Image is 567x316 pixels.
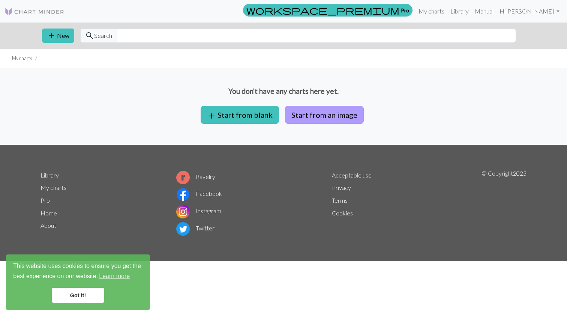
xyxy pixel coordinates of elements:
[207,111,216,121] span: add
[52,288,104,303] a: dismiss cookie message
[285,106,364,124] button: Start from an image
[176,207,221,214] a: Instagram
[40,197,50,204] a: Pro
[243,4,412,17] a: Pro
[246,5,399,15] span: workspace_premium
[40,184,66,191] a: My charts
[98,271,131,282] a: learn more about cookies
[47,30,56,41] span: add
[332,172,372,179] a: Acceptable use
[201,106,279,124] button: Start from blank
[332,197,348,204] a: Terms
[496,4,562,19] a: Hi[PERSON_NAME]
[12,55,32,62] li: My charts
[481,169,526,237] p: © Copyright 2025
[94,31,112,40] span: Search
[40,209,57,217] a: Home
[85,30,94,41] span: search
[176,173,215,180] a: Ravelry
[332,184,351,191] a: Privacy
[42,29,74,43] button: New
[13,262,143,282] span: This website uses cookies to ensure you get the best experience on our website.
[176,171,190,184] img: Ravelry logo
[282,110,367,117] a: Start from an image
[472,4,496,19] a: Manual
[176,190,222,197] a: Facebook
[415,4,447,19] a: My charts
[4,7,64,16] img: Logo
[6,254,150,310] div: cookieconsent
[40,172,59,179] a: Library
[40,222,56,229] a: About
[176,205,190,218] img: Instagram logo
[176,224,214,232] a: Twitter
[176,188,190,201] img: Facebook logo
[447,4,472,19] a: Library
[332,209,353,217] a: Cookies
[176,222,190,236] img: Twitter logo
